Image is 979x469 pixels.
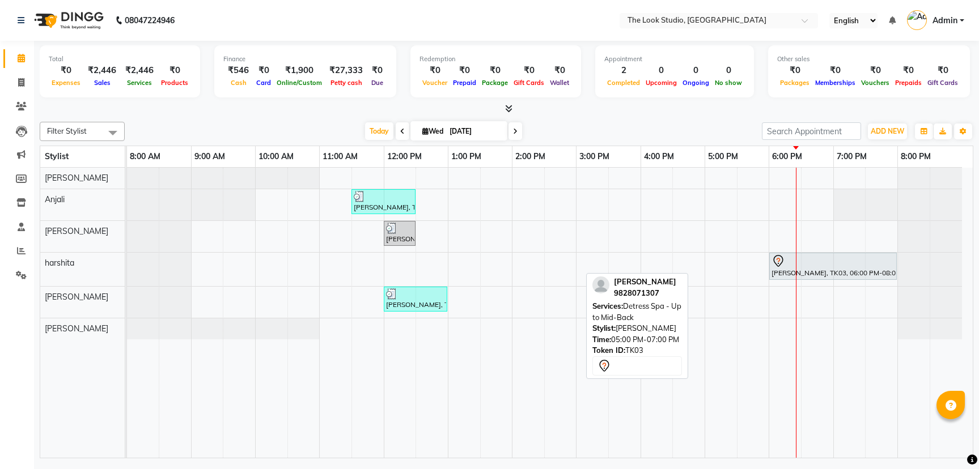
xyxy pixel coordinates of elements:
span: Vouchers [858,79,892,87]
div: ₹0 [367,64,387,77]
span: Anjali [45,194,65,204]
span: Packages [777,79,812,87]
div: ₹0 [253,64,274,77]
a: 9:00 AM [192,148,228,165]
button: ADD NEW [868,123,907,139]
span: Detress Spa - Up to Mid-Back [592,301,681,322]
a: 10:00 AM [256,148,296,165]
div: [PERSON_NAME], TK02, 12:00 PM-01:00 PM, Haircut - Senior Stylist [385,288,446,310]
span: Token ID: [592,346,625,355]
div: ₹0 [511,64,547,77]
span: Gift Cards [511,79,547,87]
span: Time: [592,335,611,344]
div: ₹0 [777,64,812,77]
span: Filter Stylist [47,126,87,135]
span: Admin [933,15,957,27]
span: Services [124,79,155,87]
div: ₹0 [419,64,450,77]
img: logo [29,5,107,36]
span: Card [253,79,274,87]
div: Finance [223,54,387,64]
div: ₹0 [158,64,191,77]
a: 11:00 AM [320,148,361,165]
a: 5:00 PM [705,148,741,165]
div: ₹0 [812,64,858,77]
span: Prepaid [450,79,479,87]
div: ₹546 [223,64,253,77]
a: 4:00 PM [641,148,677,165]
div: ₹0 [450,64,479,77]
iframe: chat widget [931,424,968,458]
div: Redemption [419,54,572,64]
span: Stylist: [592,323,616,332]
span: Package [479,79,511,87]
a: 7:00 PM [834,148,870,165]
span: ADD NEW [871,127,904,135]
span: [PERSON_NAME] [45,323,108,334]
div: 2 [604,64,643,77]
div: TK03 [592,345,682,356]
img: Admin [907,10,927,30]
span: Sales [91,79,113,87]
a: 2:00 PM [512,148,548,165]
span: Products [158,79,191,87]
span: Online/Custom [274,79,325,87]
div: ₹27,333 [325,64,367,77]
span: Prepaids [892,79,925,87]
div: ₹0 [547,64,572,77]
div: ₹2,446 [121,64,158,77]
input: 2025-09-03 [446,123,503,140]
span: [PERSON_NAME] [45,226,108,236]
span: No show [712,79,745,87]
div: [PERSON_NAME] [592,323,682,334]
div: 0 [643,64,680,77]
span: Cash [228,79,249,87]
span: Wallet [547,79,572,87]
span: Due [368,79,386,87]
span: Services: [592,301,623,310]
a: 8:00 PM [898,148,934,165]
div: Appointment [604,54,745,64]
div: [PERSON_NAME], TK03, 06:00 PM-08:00 PM, Detress Spa - Up to Mid-Back [770,254,896,278]
span: Expenses [49,79,83,87]
span: Voucher [419,79,450,87]
div: 0 [680,64,712,77]
div: Other sales [777,54,961,64]
b: 08047224946 [125,5,175,36]
div: ₹0 [49,64,83,77]
div: ₹0 [858,64,892,77]
span: [PERSON_NAME] [45,173,108,183]
span: Gift Cards [925,79,961,87]
span: Upcoming [643,79,680,87]
a: 8:00 AM [127,148,163,165]
span: Petty cash [328,79,365,87]
img: profile [592,276,609,293]
span: [PERSON_NAME] [614,277,676,286]
div: 9828071307 [614,288,676,299]
div: ₹0 [892,64,925,77]
div: 05:00 PM-07:00 PM [592,334,682,346]
input: Search Appointment [762,122,861,140]
div: [PERSON_NAME], TK02, 12:00 PM-12:30 PM, Haircut - Child (Under 12 years) [385,223,414,244]
span: Ongoing [680,79,712,87]
a: 3:00 PM [577,148,612,165]
div: 0 [712,64,745,77]
span: Stylist [45,151,69,161]
span: Wed [419,127,446,135]
a: 12:00 PM [384,148,425,165]
a: 6:00 PM [769,148,805,165]
span: [PERSON_NAME] [45,292,108,302]
span: Memberships [812,79,858,87]
div: ₹0 [925,64,961,77]
div: ₹0 [479,64,511,77]
div: Total [49,54,191,64]
span: Completed [604,79,643,87]
div: ₹1,900 [274,64,325,77]
span: harshita [45,258,74,268]
span: Today [365,122,393,140]
div: ₹2,446 [83,64,121,77]
a: 1:00 PM [448,148,484,165]
div: [PERSON_NAME], TK01, 11:30 AM-12:30 PM, Facial - Tan Expert [353,191,414,212]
